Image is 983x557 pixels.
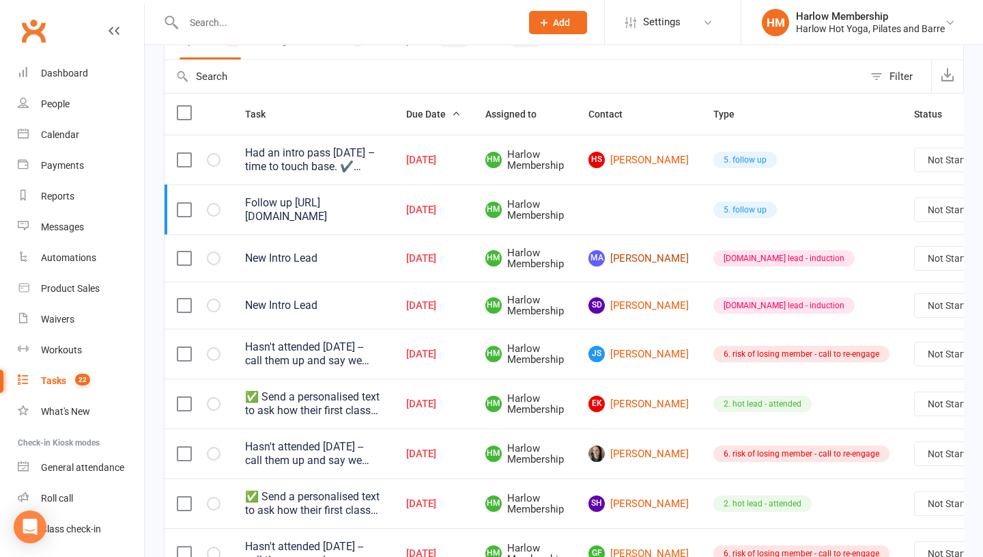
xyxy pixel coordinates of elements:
[713,250,855,267] div: [DOMAIN_NAME] lead - induction
[245,390,382,418] div: ✅ Send a personalised text to ask how their first class went. (Note: Automations are OFF, so this...
[406,253,461,264] div: [DATE]
[485,250,502,267] span: HM
[41,344,82,355] div: Workouts
[485,343,564,366] span: Harlow Membership
[713,396,812,412] div: 2. hot lead - attended
[485,443,564,465] span: Harlow Membership
[588,495,689,512] a: SH[PERSON_NAME]
[713,109,750,120] span: Type
[18,58,144,89] a: Dashboard
[643,7,681,38] span: Settings
[485,109,552,120] span: Assigned to
[588,297,605,314] span: sd
[914,106,957,122] button: Status
[245,196,382,223] div: Follow up [URL][DOMAIN_NAME]
[41,524,101,534] div: Class check-in
[713,297,855,314] div: [DOMAIN_NAME] lead - induction
[18,181,144,212] a: Reports
[406,154,461,166] div: [DATE]
[245,299,382,312] div: New Intro Lead
[485,393,564,416] span: Harlow Membership
[18,212,144,243] a: Messages
[485,346,502,362] span: HM
[180,13,511,32] input: Search...
[588,250,605,267] span: MA
[165,60,864,93] input: Search
[485,152,502,168] span: HM
[713,346,889,362] div: 6. risk of losing member - call to re-engage
[485,446,502,462] span: HM
[245,490,382,517] div: ✅ Send a personalised text to ask how their first class went. (Note: Automations are OFF, so this...
[796,10,945,23] div: Harlow Membership
[406,109,461,120] span: Due Date
[245,252,382,265] div: New Intro Lead
[18,483,144,514] a: Roll call
[485,495,502,512] span: HM
[16,14,51,48] a: Clubworx
[485,247,564,270] span: Harlow Membership
[713,446,889,462] div: 6. risk of losing member - call to re-engage
[18,273,144,304] a: Product Sales
[406,349,461,360] div: [DATE]
[588,396,605,412] span: EK
[588,250,689,267] a: MA[PERSON_NAME]
[914,109,957,120] span: Status
[485,199,564,221] span: Harlow Membership
[406,498,461,510] div: [DATE]
[588,396,689,412] a: EK[PERSON_NAME]
[41,68,88,79] div: Dashboard
[18,335,144,366] a: Workouts
[41,493,73,504] div: Roll call
[41,283,100,294] div: Product Sales
[18,396,144,427] a: What's New
[406,448,461,460] div: [DATE]
[485,295,564,317] span: Harlow Membership
[485,297,502,314] span: HM
[41,462,124,473] div: General attendance
[41,129,79,140] div: Calendar
[18,452,144,483] a: General attendance kiosk mode
[41,406,90,417] div: What's New
[18,89,144,120] a: People
[713,106,750,122] button: Type
[588,446,605,462] img: Sara Bennett
[588,106,638,122] button: Contact
[75,374,90,385] span: 22
[796,23,945,35] div: Harlow Hot Yoga, Pilates and Barre
[245,106,281,122] button: Task
[713,495,812,512] div: 2. hot lead - attended
[245,440,382,467] div: Hasn't attended [DATE] -- call them up and say we miss them and get them booked into a class. Off...
[588,297,689,314] a: sd[PERSON_NAME]
[41,252,96,263] div: Automations
[406,398,461,410] div: [DATE]
[406,300,461,312] div: [DATE]
[588,152,605,168] span: HS
[762,9,789,36] div: HM
[41,221,84,232] div: Messages
[588,446,689,462] a: [PERSON_NAME]
[529,11,587,34] button: Add
[41,375,66,386] div: Tasks
[588,152,689,168] a: HS[PERSON_NAME]
[18,366,144,396] a: Tasks 22
[406,204,461,216] div: [DATE]
[245,340,382,368] div: Hasn't attended [DATE] -- call them up and say we miss them and get them booked into a class. Off...
[713,152,777,168] div: 5. follow up
[485,396,502,412] span: HM
[245,109,281,120] span: Task
[713,202,777,218] div: 5. follow up
[889,68,913,85] div: Filter
[18,150,144,181] a: Payments
[588,346,605,362] span: JS
[245,146,382,174] div: Had an intro pass [DATE] – time to touch base. ✔️ Check their profile notes first to see why they...
[41,191,74,202] div: Reports
[406,106,461,122] button: Due Date
[485,106,552,122] button: Assigned to
[41,314,74,325] div: Waivers
[553,17,570,28] span: Add
[588,495,605,512] span: SH
[864,60,931,93] button: Filter
[18,120,144,150] a: Calendar
[485,149,564,172] span: Harlow Membership
[41,98,70,109] div: People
